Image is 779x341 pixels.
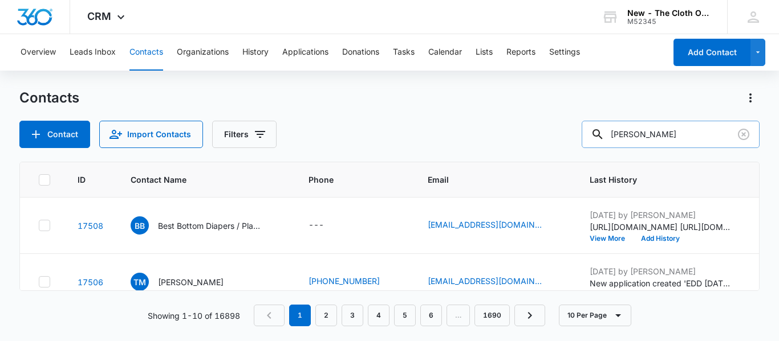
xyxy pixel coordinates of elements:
span: BB [131,216,149,235]
p: Showing 1-10 of 16898 [148,310,240,322]
button: Overview [21,34,56,71]
div: Phone - (931) 458-3160 - Select to Edit Field [309,275,400,289]
em: 1 [289,305,311,326]
button: Reports [506,34,535,71]
button: Tasks [393,34,415,71]
button: Settings [549,34,580,71]
a: Page 1690 [474,305,510,326]
div: Email - bestbottomdiapers@gmail.com - Select to Edit Field [428,219,562,232]
span: Phone [309,174,384,186]
button: Organizations [177,34,229,71]
a: Page 6 [420,305,442,326]
button: 10 Per Page [559,305,631,326]
button: History [242,34,269,71]
button: View More [590,235,633,242]
div: account name [627,9,711,18]
a: [EMAIL_ADDRESS][DOMAIN_NAME] [428,219,542,231]
span: Contact Name [131,174,265,186]
a: Page 2 [315,305,337,326]
a: Page 4 [368,305,389,326]
p: Best Bottom Diapers / Planet Wise [158,220,261,232]
button: Add History [633,235,688,242]
p: [DATE] by [PERSON_NAME] [590,265,732,277]
button: Actions [741,89,760,107]
div: Email - beanmajors@gmail.com - Select to Edit Field [428,275,562,289]
p: [DATE] by [PERSON_NAME] [590,209,732,221]
a: [PHONE_NUMBER] [309,275,380,287]
div: account id [627,18,711,26]
button: Add Contact [673,39,750,66]
button: Applications [282,34,328,71]
p: [PERSON_NAME] [158,276,224,288]
div: Contact Name - Tinisha Majors - Select to Edit Field [131,273,244,291]
a: Page 5 [394,305,416,326]
button: Add Contact [19,121,90,148]
a: Navigate to contact details page for Best Bottom Diapers / Planet Wise [78,221,103,231]
a: Navigate to contact details page for Tinisha Majors [78,277,103,287]
span: CRM [87,10,111,22]
span: TM [131,273,149,291]
button: Clear [735,125,753,143]
span: Email [428,174,546,186]
button: Lists [476,34,493,71]
div: Contact Name - Best Bottom Diapers / Planet Wise - Select to Edit Field [131,216,281,235]
button: Leads Inbox [70,34,116,71]
input: Search Contacts [582,121,760,148]
span: ID [78,174,87,186]
button: Filters [212,121,277,148]
button: Contacts [129,34,163,71]
span: Last History [590,174,716,186]
h1: Contacts [19,89,79,106]
a: [EMAIL_ADDRESS][DOMAIN_NAME] [428,275,542,287]
a: Next Page [514,305,545,326]
a: Page 3 [342,305,363,326]
div: Phone - - Select to Edit Field [309,219,344,232]
nav: Pagination [254,305,545,326]
button: Import Contacts [99,121,203,148]
div: --- [309,219,324,232]
button: Calendar [428,34,462,71]
p: New application created 'EDD [DATE] - Applicant - [PERSON_NAME]'. [590,277,732,289]
p: [URL][DOMAIN_NAME] [URL][DOMAIN_NAME] [URL][DOMAIN_NAME] [590,221,732,233]
button: Donations [342,34,379,71]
